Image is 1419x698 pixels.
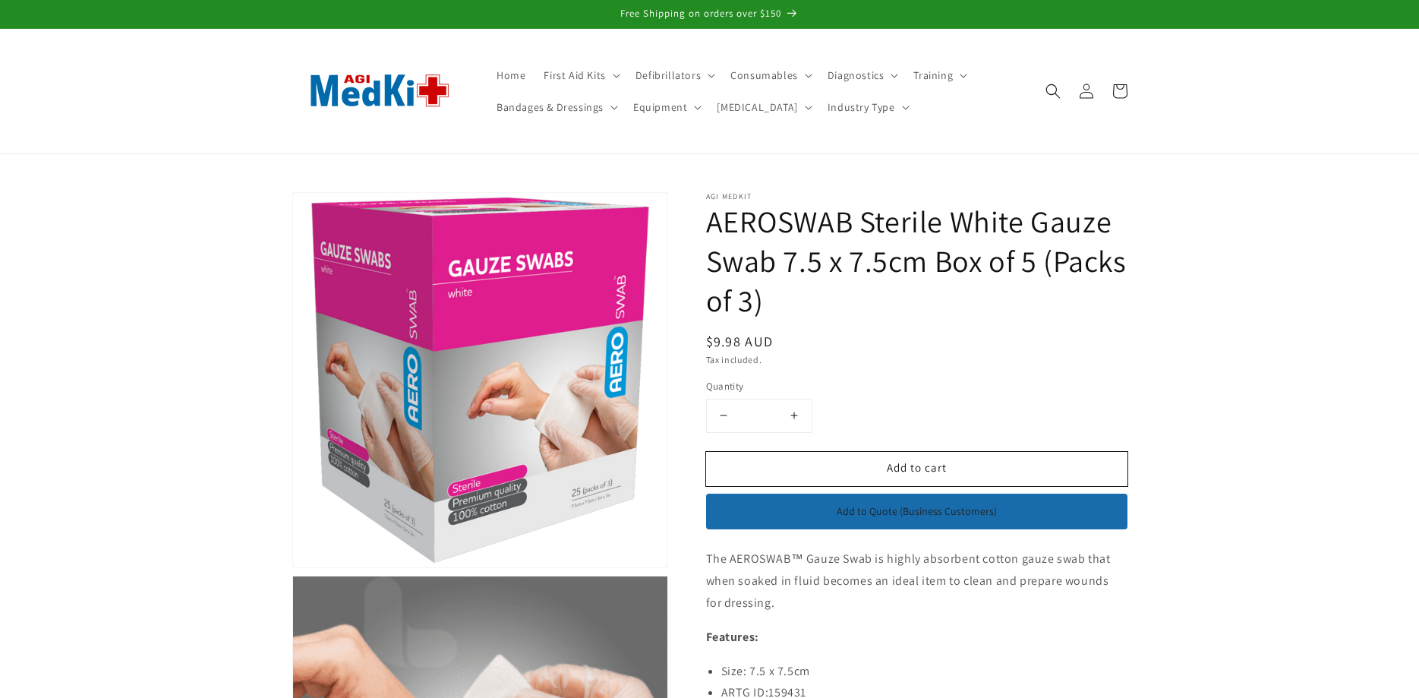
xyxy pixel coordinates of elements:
[706,548,1127,614] p: The AEROSWAB™ Gauze Swab is highly absorbent cotton gauze swab that when soaked in fluid becomes ...
[706,333,774,350] span: $9.98 AUD
[904,59,973,91] summary: Training
[828,100,895,114] span: Industry Type
[706,452,1127,486] button: Add to cart
[635,68,701,82] span: Defibrillators
[721,59,818,91] summary: Consumables
[706,192,1127,201] p: AGI MedKit
[1036,74,1070,108] summary: Search
[706,494,1127,530] button: Add to Quote (Business Customers)
[487,91,624,123] summary: Bandages & Dressings
[913,68,953,82] span: Training
[717,100,797,114] span: [MEDICAL_DATA]
[534,59,626,91] summary: First Aid Kits
[721,661,1127,683] li: Size: 7.5 x 7.5cm
[887,460,947,475] span: Add to cart
[544,68,605,82] span: First Aid Kits
[497,100,604,114] span: Bandages & Dressings
[706,379,987,394] label: Quantity
[624,91,708,123] summary: Equipment
[818,59,905,91] summary: Diagnostics
[706,201,1127,320] h1: AEROSWAB Sterile White Gauze Swab 7.5 x 7.5cm Box of 5 (Packs of 3)
[706,629,759,645] strong: Features:
[487,59,534,91] a: Home
[706,352,1127,368] div: Tax included.
[708,91,818,123] summary: [MEDICAL_DATA]
[15,8,1404,21] p: Free Shipping on orders over $150
[626,59,721,91] summary: Defibrillators
[292,49,467,132] img: AGI MedKit
[497,68,525,82] span: Home
[730,68,798,82] span: Consumables
[818,91,916,123] summary: Industry Type
[633,100,687,114] span: Equipment
[828,68,885,82] span: Diagnostics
